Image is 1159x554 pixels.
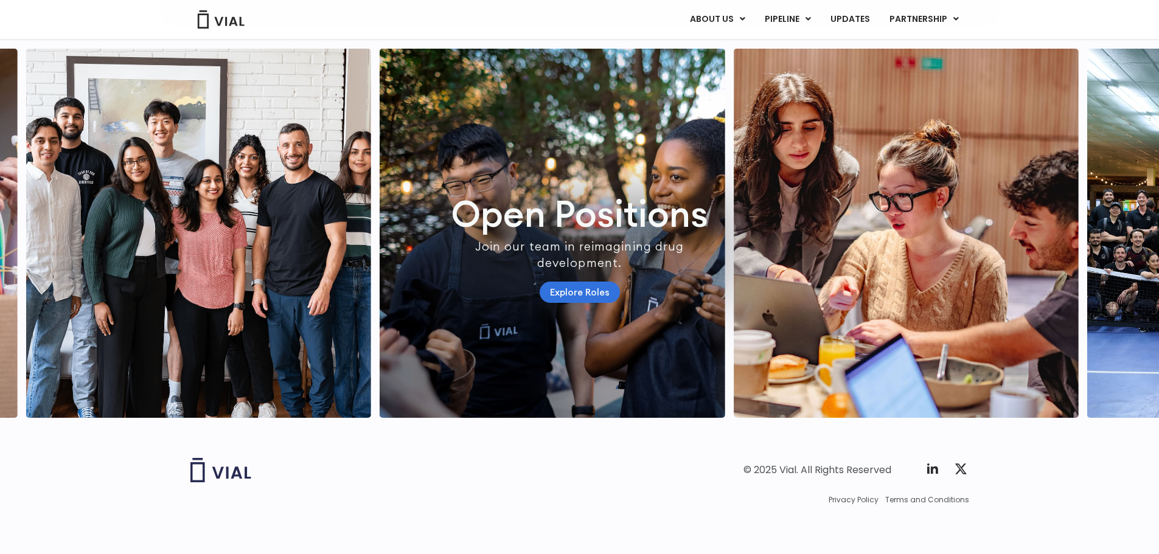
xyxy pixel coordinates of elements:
[380,49,725,418] div: 1 / 7
[26,49,371,418] img: http://Group%20of%20smiling%20people%20posing%20for%20a%20picture
[380,49,725,418] img: http://Group%20of%20people%20smiling%20wearing%20aprons
[829,494,879,505] a: Privacy Policy
[680,9,754,30] a: ABOUT USMenu Toggle
[733,49,1079,418] div: 2 / 7
[197,10,245,29] img: Vial Logo
[755,9,820,30] a: PIPELINEMenu Toggle
[26,49,371,418] div: 7 / 7
[880,9,969,30] a: PARTNERSHIPMenu Toggle
[190,458,251,482] img: Vial logo wih "Vial" spelled out
[540,282,620,303] a: Explore Roles
[743,463,891,477] div: © 2025 Vial. All Rights Reserved
[821,9,879,30] a: UPDATES
[885,494,969,505] a: Terms and Conditions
